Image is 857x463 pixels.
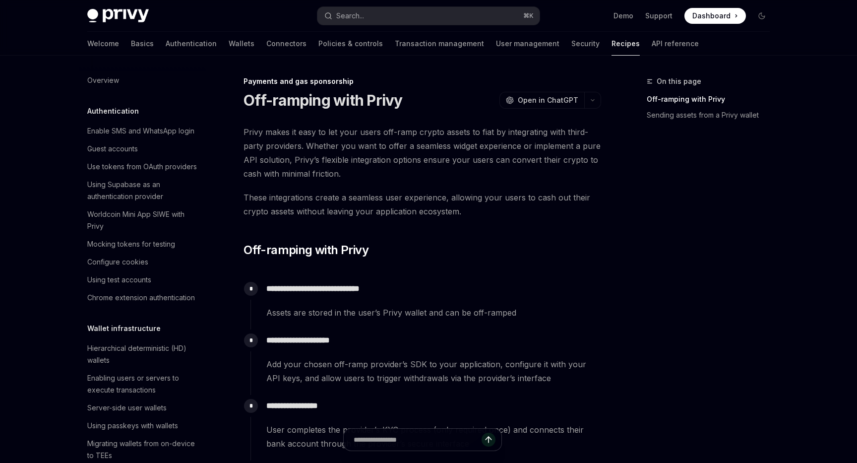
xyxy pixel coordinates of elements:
[647,91,778,107] a: Off-ramping with Privy
[266,306,601,320] span: Assets are stored in the user’s Privy wallet and can be off-ramped
[87,9,149,23] img: dark logo
[79,253,206,271] a: Configure cookies
[518,95,578,105] span: Open in ChatGPT
[79,339,206,369] a: Hierarchical deterministic (HD) wallets
[645,11,673,21] a: Support
[166,32,217,56] a: Authentication
[79,369,206,399] a: Enabling users or servers to execute transactions
[395,32,484,56] a: Transaction management
[612,32,640,56] a: Recipes
[87,179,200,202] div: Using Supabase as an authentication provider
[523,12,534,20] span: ⌘ K
[229,32,254,56] a: Wallets
[87,274,151,286] div: Using test accounts
[87,74,119,86] div: Overview
[266,423,601,451] span: User completes the provider’s KYC process (only required once) and connects their bank account th...
[499,92,584,109] button: Open in ChatGPT
[266,357,601,385] span: Add your chosen off-ramp provider’s SDK to your application, configure it with your API keys, and...
[244,242,368,258] span: Off-ramping with Privy
[692,11,731,21] span: Dashboard
[79,289,206,307] a: Chrome extension authentication
[79,399,206,417] a: Server-side user wallets
[79,71,206,89] a: Overview
[87,256,148,268] div: Configure cookies
[613,11,633,21] a: Demo
[754,8,770,24] button: Toggle dark mode
[79,176,206,205] a: Using Supabase as an authentication provider
[87,420,178,432] div: Using passkeys with wallets
[87,292,195,304] div: Chrome extension authentication
[317,7,540,25] button: Search...⌘K
[87,323,161,334] h5: Wallet infrastructure
[244,191,601,218] span: These integrations create a seamless user experience, allowing your users to cash out their crypt...
[652,32,699,56] a: API reference
[79,205,206,235] a: Worldcoin Mini App SIWE with Privy
[79,271,206,289] a: Using test accounts
[244,125,601,181] span: Privy makes it easy to let your users off-ramp crypto assets to fiat by integrating with third-pa...
[79,122,206,140] a: Enable SMS and WhatsApp login
[79,235,206,253] a: Mocking tokens for testing
[87,208,200,232] div: Worldcoin Mini App SIWE with Privy
[87,161,197,173] div: Use tokens from OAuth providers
[496,32,559,56] a: User management
[482,433,495,447] button: Send message
[244,91,403,109] h1: Off-ramping with Privy
[87,372,200,396] div: Enabling users or servers to execute transactions
[79,158,206,176] a: Use tokens from OAuth providers
[131,32,154,56] a: Basics
[571,32,600,56] a: Security
[684,8,746,24] a: Dashboard
[87,143,138,155] div: Guest accounts
[647,107,778,123] a: Sending assets from a Privy wallet
[79,417,206,435] a: Using passkeys with wallets
[318,32,383,56] a: Policies & controls
[87,402,167,414] div: Server-side user wallets
[87,342,200,366] div: Hierarchical deterministic (HD) wallets
[87,238,175,250] div: Mocking tokens for testing
[266,32,306,56] a: Connectors
[87,438,200,462] div: Migrating wallets from on-device to TEEs
[87,32,119,56] a: Welcome
[336,10,364,22] div: Search...
[244,76,601,86] div: Payments and gas sponsorship
[79,140,206,158] a: Guest accounts
[87,125,194,137] div: Enable SMS and WhatsApp login
[87,105,139,117] h5: Authentication
[657,75,701,87] span: On this page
